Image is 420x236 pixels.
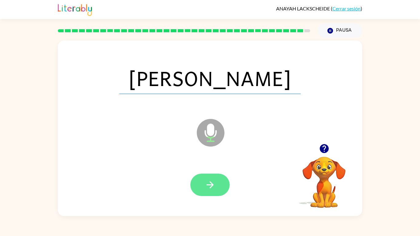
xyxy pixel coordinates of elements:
button: Pausa [318,24,362,38]
span: ANAYAH LACKSCHEIDE [276,6,331,11]
img: Literably [58,2,92,16]
div: ( ) [276,6,362,11]
a: Cerrar sesión [332,6,361,11]
span: [PERSON_NAME] [119,62,301,94]
video: Tu navegador debe admitir la reproducción de archivos .mp4 para usar Literably. Intenta usar otro... [293,147,355,209]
